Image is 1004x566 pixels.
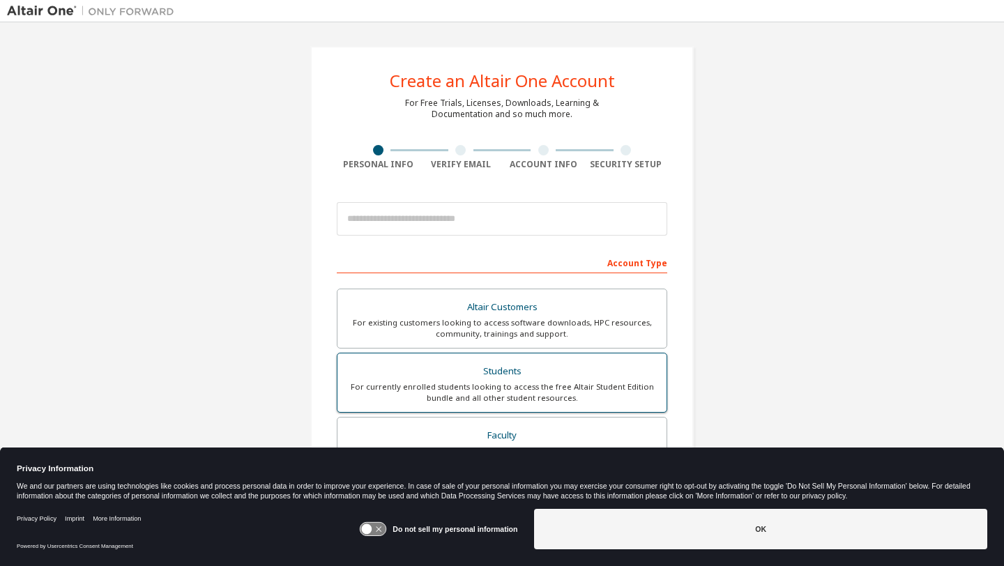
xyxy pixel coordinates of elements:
div: Security Setup [585,159,668,170]
div: Faculty [346,426,658,445]
div: Account Type [337,251,667,273]
div: For existing customers looking to access software downloads, HPC resources, community, trainings ... [346,317,658,339]
div: Account Info [502,159,585,170]
img: Altair One [7,4,181,18]
div: Students [346,362,658,381]
div: Verify Email [420,159,503,170]
div: Altair Customers [346,298,658,317]
div: For faculty & administrators of academic institutions administering students and accessing softwa... [346,445,658,467]
div: Personal Info [337,159,420,170]
div: For Free Trials, Licenses, Downloads, Learning & Documentation and so much more. [405,98,599,120]
div: Create an Altair One Account [390,72,615,89]
div: For currently enrolled students looking to access the free Altair Student Edition bundle and all ... [346,381,658,404]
